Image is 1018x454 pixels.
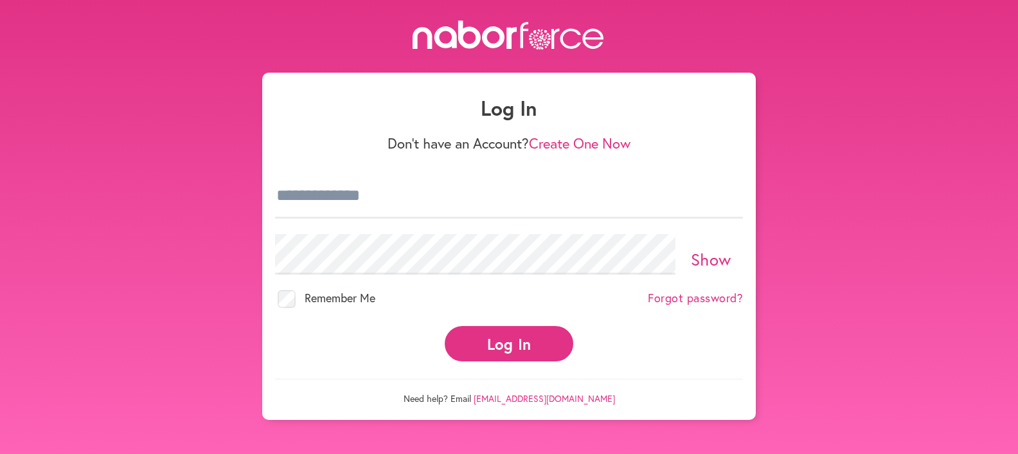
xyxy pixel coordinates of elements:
a: Forgot password? [648,291,743,305]
button: Log In [445,326,573,361]
a: Create One Now [529,134,630,152]
h1: Log In [275,96,743,120]
span: Remember Me [305,290,375,305]
a: [EMAIL_ADDRESS][DOMAIN_NAME] [474,392,615,404]
p: Need help? Email [275,379,743,404]
a: Show [691,248,731,270]
p: Don't have an Account? [275,135,743,152]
